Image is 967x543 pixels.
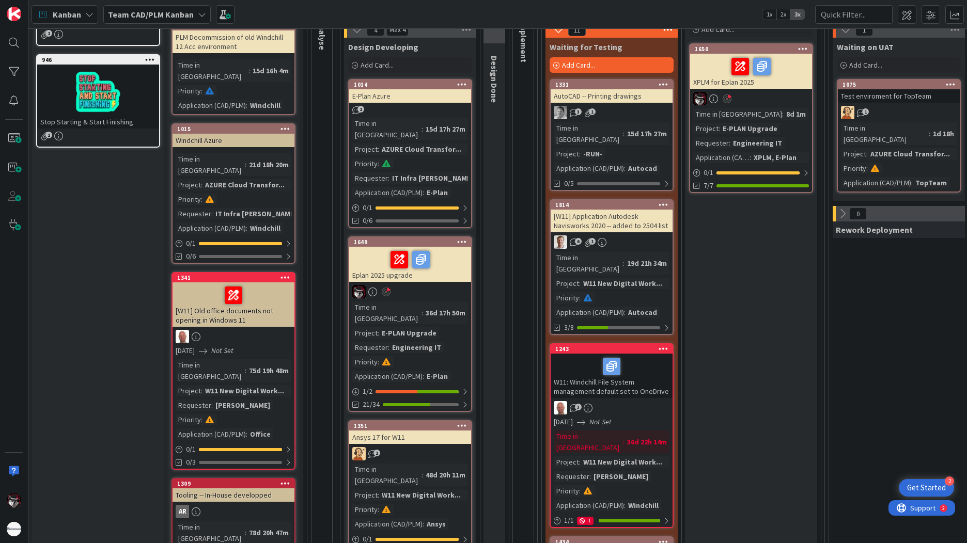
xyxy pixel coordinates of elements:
[782,108,784,120] span: :
[579,456,581,468] span: :
[379,143,464,155] div: AZURE Cloud Transfor...
[930,128,957,139] div: 1d 18h
[176,505,189,518] div: AR
[349,285,471,298] div: RS
[701,25,735,34] span: Add Card...
[564,322,574,333] span: 3/8
[45,30,52,37] span: 1
[173,273,294,282] div: 1341
[554,485,579,497] div: Priority
[352,301,422,324] div: Time in [GEOGRAPHIC_DATA]
[554,148,579,159] div: Project
[551,401,673,414] div: RK
[838,80,960,103] div: 1075Test enviroment for TopTeam
[624,163,626,174] span: :
[349,80,471,89] div: 1014
[423,371,424,382] span: :
[45,132,52,138] span: 1
[838,106,960,119] div: RH
[623,258,625,269] span: :
[862,108,869,115] span: 1
[176,400,211,411] div: Requester
[704,180,713,191] span: 7/7
[589,238,596,245] span: 1
[373,450,380,456] span: 2
[37,55,159,129] div: 946Stop Starting & Start Finishing
[626,500,661,511] div: Windchill
[389,27,405,33] div: Max 4
[177,274,294,281] div: 1341
[202,179,287,190] div: AZURE Cloud Transfor...
[695,45,812,53] div: 1650
[378,489,379,501] span: :
[423,123,468,135] div: 15d 17h 27m
[424,371,450,382] div: E-Plan
[750,152,751,163] span: :
[246,365,291,376] div: 75d 19h 48m
[489,56,500,103] span: Design Done
[551,344,673,398] div: 1243W11: Windchill File System management default set to OneDrive
[841,163,866,174] div: Priority
[575,404,582,410] span: 3
[349,430,471,444] div: Ansys 17 for W11
[836,225,913,235] span: Rework Deployment
[108,9,194,20] b: Team CAD/PLM Kanban
[729,137,730,149] span: :
[176,208,211,219] div: Requester
[352,504,378,515] div: Priority
[349,80,471,103] div: 1014E-Plan Azure
[354,81,471,88] div: 1014
[838,80,960,89] div: 1075
[352,118,422,140] div: Time in [GEOGRAPHIC_DATA]
[564,178,574,189] span: 0/5
[841,122,929,145] div: Time in [GEOGRAPHIC_DATA]
[349,421,471,430] div: 1351
[367,24,384,36] span: 4
[551,200,673,232] div: 1814[W11] Application Autodesk Navisworks 2020 -- added to 2504 list
[424,187,450,198] div: E-Plan
[176,222,246,234] div: Application (CAD/PLM)
[348,42,418,52] span: Design Developing
[173,330,294,343] div: RK
[246,100,247,111] span: :
[213,400,273,411] div: [PERSON_NAME]
[378,504,379,515] span: :
[579,148,581,159] span: :
[554,235,567,249] img: BO
[423,307,468,318] div: 36d 17h 50m
[551,80,673,103] div: 1331AutoCAD -- Printing drawings
[841,177,911,188] div: Application (CAD/PLM)
[246,222,247,234] span: :
[245,159,246,170] span: :
[37,115,159,129] div: Stop Starting & Start Finishing
[625,436,669,448] div: 36d 22h 14m
[389,172,476,184] div: IT Infra [PERSON_NAME]
[855,24,873,36] span: 1
[173,479,294,502] div: 1309Tooling -- In-House developped
[551,106,673,119] div: AV
[790,9,804,20] span: 3x
[579,278,581,289] span: :
[554,278,579,289] div: Project
[581,456,665,468] div: W11 New Digital Work...
[422,469,423,481] span: :
[186,444,196,455] span: 0 / 1
[623,436,625,448] span: :
[246,428,247,440] span: :
[551,80,673,89] div: 1331
[945,476,954,486] div: 2
[624,307,626,318] span: :
[568,24,586,36] span: 11
[245,527,246,538] span: :
[53,8,81,21] span: Kanban
[626,307,660,318] div: Autocad
[352,342,388,353] div: Requester
[423,469,468,481] div: 48d 20h 11m
[173,273,294,327] div: 1341[W11] Old office documents not opening in Windows 11
[349,237,471,282] div: 1649Eplan 2025 upgrade
[173,488,294,502] div: Tooling -- In-House developped
[577,517,594,525] div: 1
[841,148,866,159] div: Project
[838,89,960,103] div: Test enviroment for TopTeam
[245,365,246,376] span: :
